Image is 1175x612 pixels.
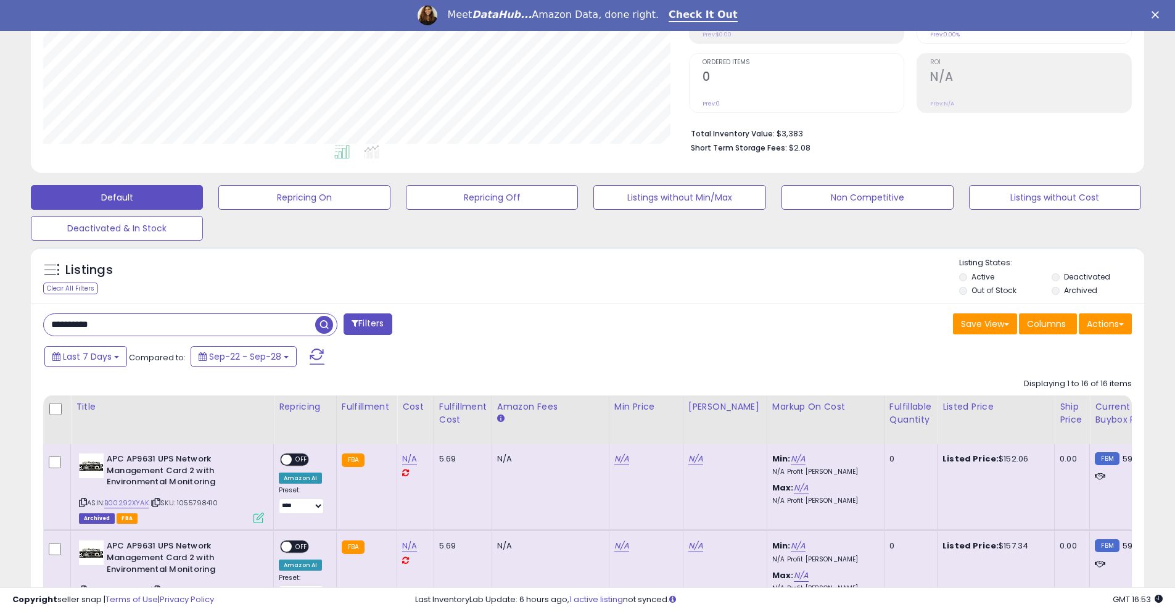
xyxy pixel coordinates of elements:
[79,540,104,565] img: 41pmUAhvxSL._SL40_.jpg
[117,513,138,524] span: FBA
[344,313,392,335] button: Filters
[1123,453,1145,465] span: 59.99
[105,593,158,605] a: Terms of Use
[439,400,487,426] div: Fulfillment Cost
[402,540,417,552] a: N/A
[63,350,112,363] span: Last 7 Days
[691,125,1123,140] li: $3,383
[342,540,365,554] small: FBA
[439,453,482,465] div: 5.69
[791,540,806,552] a: N/A
[279,574,327,602] div: Preset:
[930,70,1131,86] h2: N/A
[1060,540,1080,552] div: 0.00
[889,540,928,552] div: 0
[79,453,264,522] div: ASIN:
[953,313,1017,334] button: Save View
[772,400,879,413] div: Markup on Cost
[971,285,1016,296] label: Out of Stock
[959,257,1144,269] p: Listing States:
[160,593,214,605] a: Privacy Policy
[1079,313,1132,334] button: Actions
[472,9,532,20] i: DataHub...
[79,453,104,478] img: 41pmUAhvxSL._SL40_.jpg
[65,262,113,279] h5: Listings
[402,400,429,413] div: Cost
[1095,400,1158,426] div: Current Buybox Price
[1019,313,1077,334] button: Columns
[31,185,203,210] button: Default
[789,142,810,154] span: $2.08
[772,555,875,564] p: N/A Profit [PERSON_NAME]
[1095,452,1119,465] small: FBM
[1095,539,1119,552] small: FBM
[279,560,322,571] div: Amazon AI
[772,453,791,465] b: Min:
[969,185,1141,210] button: Listings without Cost
[31,216,203,241] button: Deactivated & In Stock
[1064,271,1110,282] label: Deactivated
[107,453,257,491] b: APC AP9631 UPS Network Management Card 2 with Environmental Monitoring
[406,185,578,210] button: Repricing Off
[497,400,604,413] div: Amazon Fees
[703,70,904,86] h2: 0
[1123,540,1145,552] span: 59.99
[688,540,703,552] a: N/A
[107,540,257,578] b: APC AP9631 UPS Network Management Card 2 with Environmental Monitoring
[497,413,505,424] small: Amazon Fees.
[279,400,331,413] div: Repricing
[688,453,703,465] a: N/A
[942,540,1045,552] div: $157.34
[43,283,98,294] div: Clear All Filters
[279,486,327,514] div: Preset:
[418,6,437,25] img: Profile image for Georgie
[930,31,960,38] small: Prev: 0.00%
[76,400,268,413] div: Title
[781,185,954,210] button: Non Competitive
[415,594,1163,606] div: Last InventoryLab Update: 6 hours ago, not synced.
[569,593,623,605] a: 1 active listing
[1024,378,1132,390] div: Displaying 1 to 16 of 16 items
[614,540,629,552] a: N/A
[1060,400,1084,426] div: Ship Price
[971,271,994,282] label: Active
[129,352,186,363] span: Compared to:
[767,395,884,444] th: The percentage added to the cost of goods (COGS) that forms the calculator for Min & Max prices.
[439,540,482,552] div: 5.69
[691,128,775,139] b: Total Inventory Value:
[791,453,806,465] a: N/A
[772,482,794,494] b: Max:
[614,400,678,413] div: Min Price
[889,453,928,465] div: 0
[104,498,149,508] a: B00292XYAK
[942,540,999,552] b: Listed Price:
[703,31,732,38] small: Prev: $0.00
[930,100,954,107] small: Prev: N/A
[703,100,720,107] small: Prev: 0
[772,540,791,552] b: Min:
[942,400,1049,413] div: Listed Price
[1152,11,1164,19] div: Close
[218,185,390,210] button: Repricing On
[889,400,932,426] div: Fulfillable Quantity
[1113,593,1163,605] span: 2025-10-6 16:53 GMT
[292,455,311,465] span: OFF
[930,59,1131,66] span: ROI
[12,593,57,605] strong: Copyright
[12,594,214,606] div: seller snap | |
[772,569,794,581] b: Max:
[688,400,762,413] div: [PERSON_NAME]
[279,473,322,484] div: Amazon AI
[772,468,875,476] p: N/A Profit [PERSON_NAME]
[79,513,115,524] span: Listings that have been deleted from Seller Central
[703,59,904,66] span: Ordered Items
[292,542,311,552] span: OFF
[44,346,127,367] button: Last 7 Days
[447,9,659,21] div: Meet Amazon Data, done right.
[691,143,787,153] b: Short Term Storage Fees:
[1060,453,1080,465] div: 0.00
[402,453,417,465] a: N/A
[942,453,1045,465] div: $152.06
[794,482,809,494] a: N/A
[1027,318,1066,330] span: Columns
